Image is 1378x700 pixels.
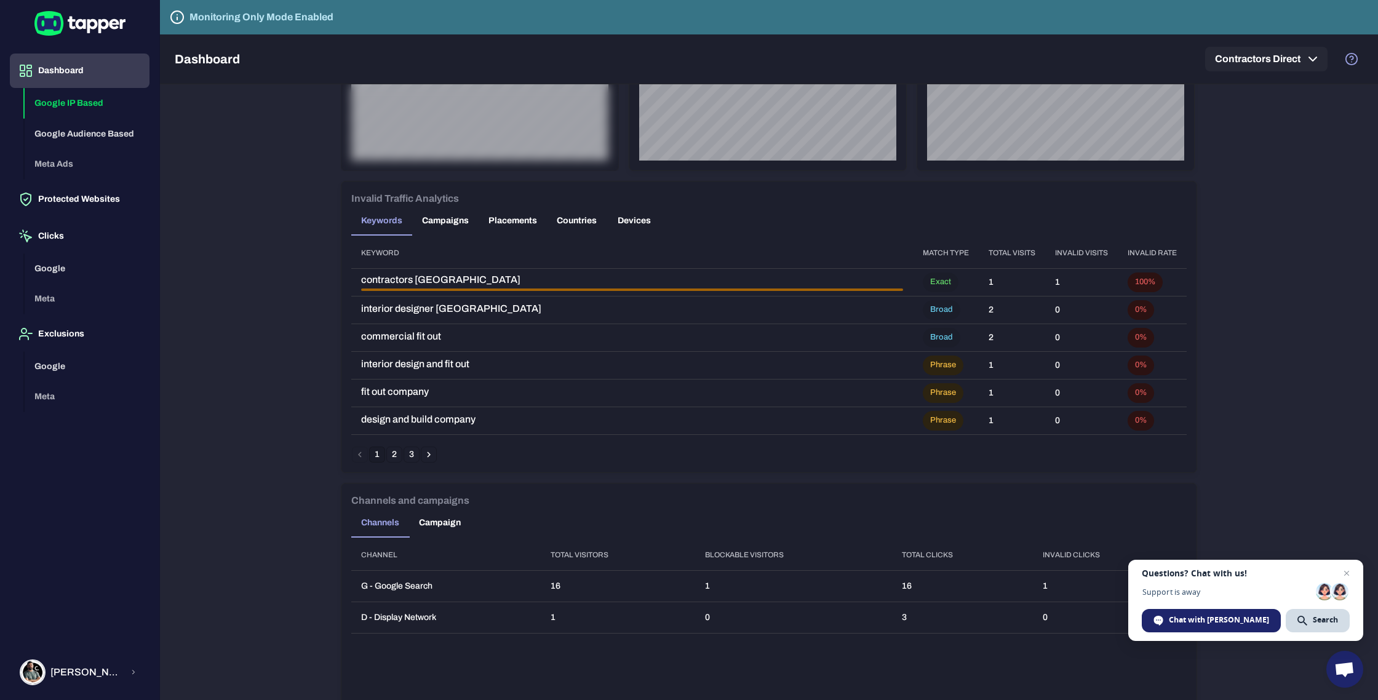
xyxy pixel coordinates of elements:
span: 0% [1128,415,1154,426]
th: Channel [351,540,541,570]
td: 1 [1033,570,1187,602]
span: Questions? Chat with us! [1142,568,1350,578]
span: Search [1313,614,1338,626]
span: interior design and fit out [361,358,903,370]
th: Invalid clicks [1033,540,1187,570]
td: 16 [541,570,696,602]
span: commercial fit out [361,330,903,343]
button: page 1 [369,447,385,463]
span: 0% [1128,332,1154,343]
td: 3 [892,602,1033,633]
button: Campaign [409,508,471,538]
button: Protected Websites [10,182,149,217]
span: Support is away [1142,587,1312,597]
td: 1 [979,379,1045,407]
th: Blockable visitors [695,540,892,570]
h6: Invalid Traffic Analytics [351,191,459,206]
td: 1 [695,570,892,602]
h5: Dashboard [175,52,240,66]
span: [PERSON_NAME] [PERSON_NAME] [50,666,122,678]
button: Exclusions [10,317,149,351]
td: 16 [892,570,1033,602]
a: Google [25,262,149,272]
td: 1 [1045,268,1118,296]
button: Go to page 3 [404,447,420,463]
th: Keyword [351,238,913,268]
td: D - Display Network [351,602,541,633]
svg: Tapper is not blocking any fraudulent activity for this domain [170,10,185,25]
td: 2 [979,296,1045,324]
button: Go to page 2 [386,447,402,463]
a: Google IP Based [25,97,149,108]
img: Morgan Alston [21,661,44,684]
th: Match type [913,238,979,268]
th: Total visitors [541,540,696,570]
button: Campaigns [412,206,479,236]
button: Google Audience Based [25,119,149,149]
button: Dashboard [10,54,149,88]
a: Dashboard [10,65,149,75]
td: 0 [1045,296,1118,324]
td: 1 [979,351,1045,379]
button: Keywords [351,206,412,236]
button: Channels [351,508,409,538]
div: Geographical Inconsistency • 1 [361,288,903,291]
td: 0 [1045,351,1118,379]
span: Chat with [PERSON_NAME] [1169,614,1269,626]
span: 100% [1128,277,1163,287]
th: Total clicks [892,540,1033,570]
div: Search [1286,609,1350,632]
span: 0% [1128,388,1154,398]
span: design and build company [361,413,903,426]
span: Close chat [1339,566,1354,581]
span: interior designer [GEOGRAPHIC_DATA] [361,303,903,315]
button: Devices [607,206,662,236]
h6: Channels and campaigns [351,493,469,508]
span: Broad [923,304,960,315]
h6: Monitoring Only Mode Enabled [189,10,333,25]
button: Google [25,253,149,284]
td: 1 [979,407,1045,434]
td: 1 [979,268,1045,296]
span: Broad [923,332,960,343]
a: Exclusions [10,328,149,338]
td: 0 [1045,407,1118,434]
button: Placements [479,206,547,236]
div: Open chat [1326,651,1363,688]
td: 0 [1045,324,1118,351]
th: Total visits [979,238,1045,268]
span: contractors [GEOGRAPHIC_DATA] [361,274,903,286]
span: Phrase [923,415,963,426]
span: Exact [923,277,958,287]
nav: pagination navigation [351,447,437,463]
span: Phrase [923,360,963,370]
button: Morgan Alston[PERSON_NAME] [PERSON_NAME] [10,654,149,690]
button: Google IP Based [25,88,149,119]
span: Phrase [923,388,963,398]
a: Google [25,360,149,370]
td: G - Google Search [351,570,541,602]
td: 0 [1033,602,1187,633]
td: 0 [695,602,892,633]
td: 2 [979,324,1045,351]
a: Google Audience Based [25,127,149,138]
a: Protected Websites [10,193,149,204]
button: Clicks [10,219,149,253]
span: fit out company [361,386,903,398]
button: Contractors Direct [1205,47,1328,71]
button: Countries [547,206,607,236]
button: Go to next page [421,447,437,463]
span: 0% [1128,304,1154,315]
td: 0 [1045,379,1118,407]
th: Invalid visits [1045,238,1118,268]
a: Clicks [10,230,149,241]
button: Google [25,351,149,382]
th: Invalid rate [1118,238,1187,268]
div: Chat with Tamar [1142,609,1281,632]
td: 1 [541,602,696,633]
span: 0% [1128,360,1154,370]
